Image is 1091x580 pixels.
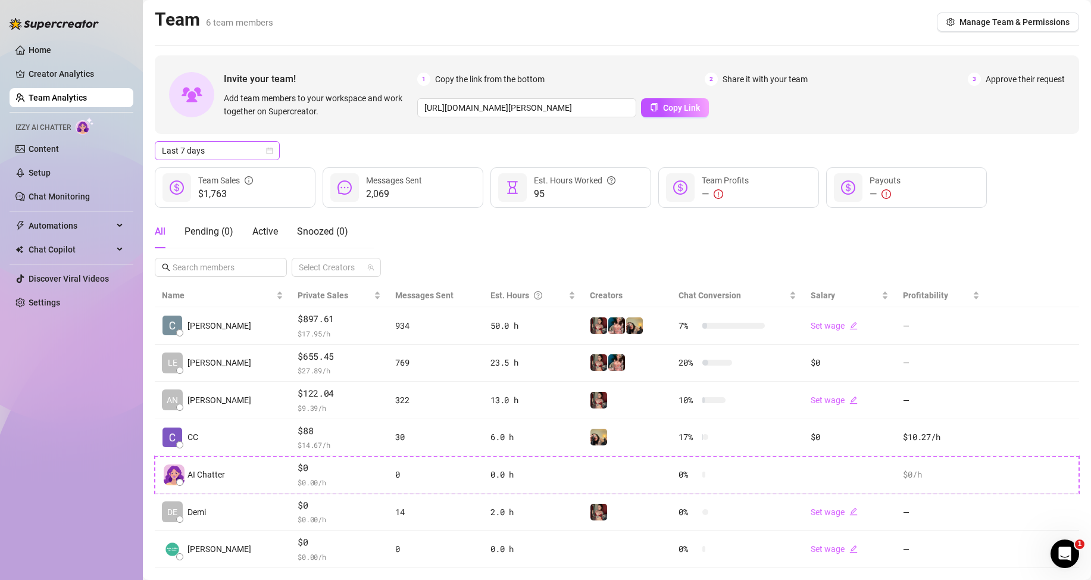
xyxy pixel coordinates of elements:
td: — [896,494,986,531]
th: Creators [583,284,672,307]
span: exclamation-circle [881,189,891,199]
div: Pending ( 0 ) [185,224,233,239]
img: Demi [590,504,607,520]
div: 0.0 h [490,542,576,556]
span: [PERSON_NAME] [187,542,251,556]
span: Messages Sent [366,176,422,185]
span: Izzy AI Chatter [15,122,71,133]
a: Set wageedit [811,507,858,517]
span: $655.45 [298,350,381,364]
td: — [896,345,986,382]
span: 7 % [679,319,698,332]
img: Demi [590,392,607,409]
span: [PERSON_NAME] [187,319,251,332]
div: $0 /h [903,468,979,481]
div: 2.0 h [490,506,576,519]
span: AI Chatter [187,468,225,481]
a: Discover Viral Videos [29,274,109,283]
span: Copy Link [663,103,700,113]
td: — [896,307,986,345]
span: Copy the link from the bottom [435,73,545,86]
div: 769 [395,356,476,369]
div: 0 [395,542,476,556]
span: $ 0.00 /h [298,551,381,563]
span: team [367,264,374,271]
img: PeggySue [608,317,625,334]
span: edit [849,322,858,330]
span: Automations [29,216,113,235]
div: 934 [395,319,476,332]
span: LE [168,356,177,369]
img: Demi [590,317,607,334]
span: edit [849,507,858,516]
span: edit [849,545,858,553]
span: exclamation-circle [714,189,723,199]
span: 2 [705,73,718,86]
div: $0 [811,356,889,369]
span: dollar-circle [170,180,184,195]
span: Profitability [903,291,948,300]
img: Mistress [590,429,607,445]
a: Home [29,45,51,55]
a: Content [29,144,59,154]
span: Payouts [870,176,901,185]
span: Team Profits [702,176,749,185]
span: $ 0.00 /h [298,476,381,488]
span: [PERSON_NAME] [187,356,251,369]
span: dollar-circle [673,180,687,195]
div: 322 [395,394,476,407]
a: Setup [29,168,51,177]
span: 1 [417,73,430,86]
span: AN [167,394,178,407]
img: logo-BBDzfeDw.svg [10,18,99,30]
span: question-circle [607,174,615,187]
img: izzy-ai-chatter-avatar-DDCN_rTZ.svg [164,464,185,485]
span: Snoozed ( 0 ) [297,226,348,237]
span: 0 % [679,468,698,481]
span: $ 9.39 /h [298,402,381,414]
div: 30 [395,431,476,444]
th: Name [155,284,290,307]
span: $ 17.95 /h [298,328,381,339]
div: — [702,187,749,201]
img: AI Chatter [76,117,94,135]
div: 13.0 h [490,394,576,407]
a: Set wageedit [811,395,858,405]
a: Set wageedit [811,321,858,330]
span: $0 [298,498,381,513]
span: edit [849,396,858,404]
span: 6 team members [206,17,273,28]
span: 3 [968,73,981,86]
div: 14 [395,506,476,519]
td: — [896,531,986,568]
span: $ 27.89 /h [298,364,381,376]
div: Est. Hours [490,289,566,302]
div: 0.0 h [490,468,576,481]
a: Team Analytics [29,93,87,102]
input: Search members [173,261,270,274]
span: 1 [1075,540,1084,549]
span: 0 % [679,506,698,519]
span: Salary [811,291,835,300]
button: Manage Team & Permissions [937,13,1079,32]
div: 23.5 h [490,356,576,369]
span: 95 [534,187,615,201]
span: info-circle [245,174,253,187]
td: — [896,382,986,419]
div: 0 [395,468,476,481]
span: $0 [298,535,381,550]
img: Demi [590,354,607,371]
span: Name [162,289,274,302]
span: Approve their request [986,73,1065,86]
img: PeggySue [608,354,625,371]
span: $122.04 [298,386,381,401]
img: Giada Migliavac… [162,540,182,559]
span: Chat Copilot [29,240,113,259]
div: Est. Hours Worked [534,174,615,187]
span: 10 % [679,394,698,407]
span: Private Sales [298,291,348,300]
span: $1,763 [198,187,253,201]
a: Set wageedit [811,544,858,554]
div: 50.0 h [490,319,576,332]
span: $897.61 [298,312,381,326]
